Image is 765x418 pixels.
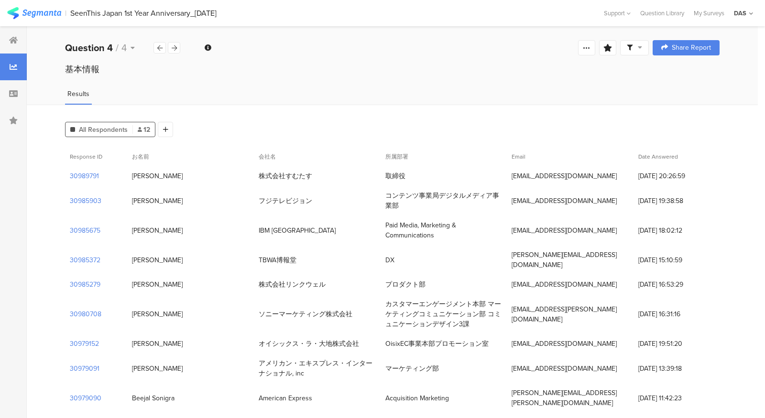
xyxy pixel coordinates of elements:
span: [DATE] 16:31:16 [638,309,715,319]
div: Acquisition Marketing [385,393,449,403]
div: [EMAIL_ADDRESS][PERSON_NAME][DOMAIN_NAME] [512,304,629,324]
div: American Express [259,393,312,403]
span: All Respondents [79,125,128,135]
div: オイシックス・ラ・大地株式会社 [259,339,359,349]
div: [EMAIL_ADDRESS][DOMAIN_NAME] [512,171,617,181]
a: Question Library [635,9,689,18]
section: 30979091 [70,364,99,374]
div: OisixEC事業本部プロモーション室 [385,339,489,349]
div: [EMAIL_ADDRESS][DOMAIN_NAME] [512,339,617,349]
section: 30985903 [70,196,101,206]
div: [PERSON_NAME] [132,171,183,181]
span: 12 [138,125,150,135]
section: 30979152 [70,339,99,349]
span: [DATE] 16:53:29 [638,279,715,289]
section: 30979090 [70,393,101,403]
div: TBWA博報堂 [259,255,296,265]
div: コンテンツ事業局デジタルメディア事業部 [385,191,503,211]
div: ソニーマーケティング株式会社 [259,309,352,319]
div: [EMAIL_ADDRESS][DOMAIN_NAME] [512,225,617,236]
section: 30985675 [70,225,100,236]
div: Support [604,6,631,21]
div: 取締役 [385,171,405,181]
div: 株式会社リンクウェル [259,279,326,289]
div: [PERSON_NAME] [132,196,183,206]
span: お名前 [132,152,149,161]
div: [PERSON_NAME] [132,255,183,265]
div: プロダクト部 [385,279,426,289]
div: DX [385,255,394,265]
div: [EMAIL_ADDRESS][DOMAIN_NAME] [512,196,617,206]
span: [DATE] 20:26:59 [638,171,715,181]
span: [DATE] 18:02:12 [638,225,715,236]
div: IBM [GEOGRAPHIC_DATA] [259,225,336,236]
div: SeenThis Japan 1st Year Anniversary_[DATE] [70,9,217,18]
span: 4 [121,41,127,55]
span: Email [512,152,525,161]
div: [EMAIL_ADDRESS][DOMAIN_NAME] [512,364,617,374]
div: アメリカン・エキスプレス・インターナショナル, inc [259,358,376,378]
div: | [65,8,66,19]
section: 30980708 [70,309,101,319]
div: [PERSON_NAME][EMAIL_ADDRESS][DOMAIN_NAME] [512,250,629,270]
span: 所属部署 [385,152,408,161]
div: [PERSON_NAME] [132,279,183,289]
span: / [116,41,119,55]
span: [DATE] 15:10:59 [638,255,715,265]
div: [PERSON_NAME] [132,364,183,374]
div: カスタマーエンゲージメント本部 マーケティングコミュニケーション部 コミュニケーションデザイン3課 [385,299,503,329]
section: 30989791 [70,171,99,181]
div: [PERSON_NAME][EMAIL_ADDRESS][PERSON_NAME][DOMAIN_NAME] [512,388,629,408]
div: 基本情報 [65,63,720,75]
span: [DATE] 19:38:58 [638,196,715,206]
div: マーケティング部 [385,364,439,374]
span: [DATE] 19:51:20 [638,339,715,349]
span: Results [67,89,89,99]
span: [DATE] 13:39:18 [638,364,715,374]
section: 30985372 [70,255,100,265]
div: [PERSON_NAME] [132,225,183,236]
b: Question 4 [65,41,113,55]
div: [PERSON_NAME] [132,339,183,349]
span: 会社名 [259,152,276,161]
span: Date Answered [638,152,678,161]
div: Beejal Sonigra [132,393,175,403]
span: Response ID [70,152,102,161]
img: segmanta logo [7,7,61,19]
a: My Surveys [689,9,729,18]
span: [DATE] 11:42:23 [638,393,715,403]
div: DAS [734,9,746,18]
div: [PERSON_NAME] [132,309,183,319]
div: [EMAIL_ADDRESS][DOMAIN_NAME] [512,279,617,289]
div: Paid Media, Marketing & Communications [385,220,503,240]
div: フジテレビジョン [259,196,312,206]
span: Share Report [672,44,711,51]
div: 株式会社すむたす [259,171,312,181]
section: 30985279 [70,279,100,289]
